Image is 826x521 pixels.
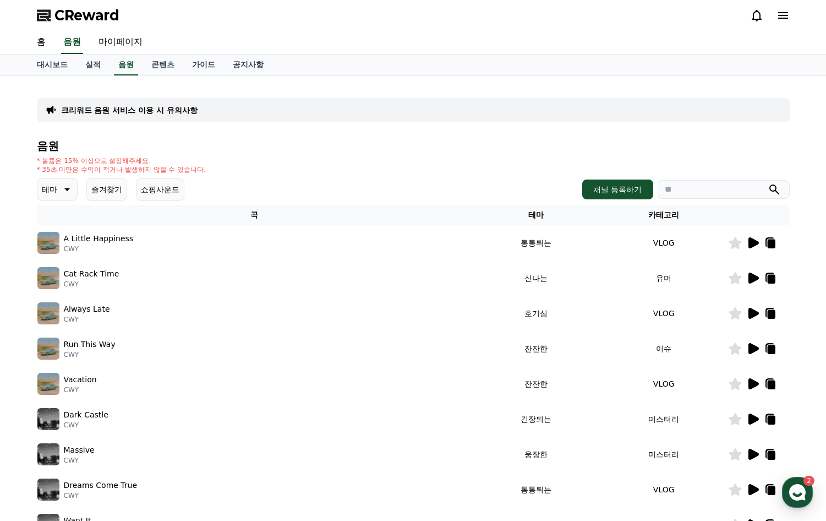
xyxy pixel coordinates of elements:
[86,178,127,200] button: 즐겨찾기
[64,480,138,491] p: Dreams Come True
[28,55,76,75] a: 대시보드
[78,141,140,154] button: 운영시간 보기
[472,472,600,507] td: 통통튀는
[37,165,206,174] p: * 35초 미만은 수익이 적거나 발생하지 않을 수 있습니다.
[37,373,59,395] img: music
[224,55,272,75] a: 공지사항
[600,366,728,401] td: VLOG
[37,408,59,430] img: music
[32,187,186,198] div: [크리워드] 채널이 승인되었습니다.
[111,226,121,236] img: point_right
[114,55,138,75] a: 음원
[64,315,110,324] p: CWY
[64,421,108,430] p: CWY
[37,7,119,24] a: CReward
[42,182,57,197] p: 테마
[183,55,224,75] a: 가이드
[64,386,97,394] p: CWY
[600,437,728,472] td: 미스터리
[600,225,728,260] td: VLOG
[30,43,203,53] p: 크리에이터를 위한 플랫폼, 크리워드 입니다.
[37,302,59,324] img: music
[76,55,110,75] a: 실적
[37,232,59,254] img: music
[472,437,600,472] td: 웅장한
[472,205,600,225] th: 테마
[37,205,472,225] th: 곡
[600,401,728,437] td: 미스터리
[600,296,728,331] td: VLOG
[472,401,600,437] td: 긴장되는
[64,409,108,421] p: Dark Castle
[58,124,160,138] div: CReward에 문의하기
[37,267,59,289] img: music
[64,268,119,280] p: Cat Rack Time
[64,339,116,350] p: Run This Way
[64,350,116,359] p: CWY
[600,472,728,507] td: VLOG
[32,226,186,237] div: 크리워드 이용 가이드
[64,245,134,253] p: CWY
[472,260,600,296] td: 신나는
[28,31,54,54] a: 홈
[64,491,138,500] p: CWY
[87,254,97,264] img: point_right
[32,253,186,264] div: 자주 묻는 질문
[143,55,183,75] a: 콘텐츠
[32,281,186,314] div: 📌가이드라인 미준수 시 서비스 이용에 제한이 있을 수 있습니다. (저작권·어뷰징 콘텐츠 등)
[582,180,653,199] button: 채널 등록하기
[37,178,78,200] button: 테마
[472,296,600,331] td: 호기심
[83,143,128,153] span: 운영시간 보기
[64,444,95,456] p: Massive
[600,260,728,296] td: 유머
[472,366,600,401] td: 잔잔한
[37,443,59,465] img: music
[472,225,600,260] td: 통통튀는
[60,6,101,18] div: Creward
[32,198,186,220] div: 이용 가이드를 반드시 확인 후 이용 부탁드립니다 :)
[61,31,83,54] a: 음원
[64,303,110,315] p: Always Late
[6,6,35,28] button: 2
[37,156,206,165] p: * 볼륨은 15% 이상으로 설정해주세요.
[64,280,119,289] p: CWY
[32,319,186,341] div: *크리워드 앱 설치 시 실시간 실적 알림을 받으실 수 있어요!
[32,237,123,247] a: [URL][DOMAIN_NAME]
[32,265,123,275] a: [URL][DOMAIN_NAME]
[61,105,198,116] a: 크리워드 음원 서비스 이용 시 유의사항
[37,140,790,152] h4: 음원
[64,456,95,465] p: CWY
[60,18,152,27] div: 몇 분 내 답변 받으실 수 있어요
[136,178,184,200] button: 쇼핑사운드
[37,479,59,501] img: music
[21,12,25,20] span: 2
[472,331,600,366] td: 잔잔한
[90,31,151,54] a: 마이페이지
[54,7,119,24] span: CReward
[64,374,97,386] p: Vacation
[37,338,59,360] img: music
[600,331,728,366] td: 이슈
[600,205,728,225] th: 카테고리
[64,233,134,245] p: A Little Happiness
